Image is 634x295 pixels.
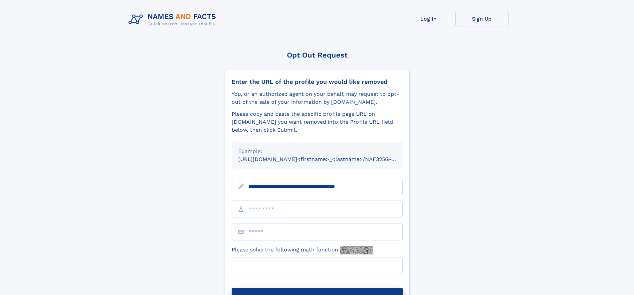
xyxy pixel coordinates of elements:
small: [URL][DOMAIN_NAME]<firstname>_<lastname>/NAF325G-xxxxxxxx [238,156,415,162]
label: Please solve the following math function: [232,246,373,254]
div: You, or an authorized agent on your behalf, may request to opt-out of the sale of your informatio... [232,90,403,106]
div: Enter the URL of the profile you would like removed [232,78,403,85]
img: Logo Names and Facts [126,11,222,29]
div: Example: [238,147,396,155]
div: Please copy and paste the specific profile page URL on [DOMAIN_NAME] you want removed into the Pr... [232,110,403,134]
a: Log In [402,11,455,27]
a: Sign Up [455,11,509,27]
div: Opt Out Request [225,51,410,59]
